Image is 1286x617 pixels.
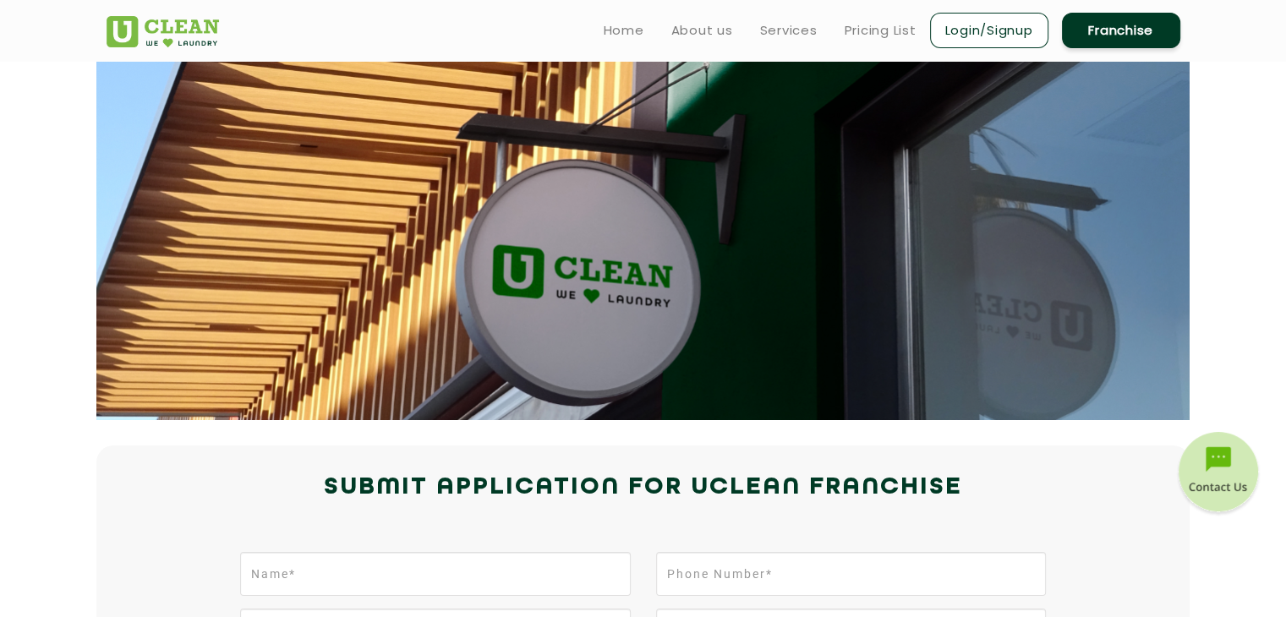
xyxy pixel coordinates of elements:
a: About us [671,20,733,41]
img: contact-btn [1176,432,1261,516]
a: Login/Signup [930,13,1048,48]
a: Home [604,20,644,41]
input: Name* [240,552,630,596]
a: Pricing List [845,20,917,41]
img: UClean Laundry and Dry Cleaning [107,16,219,47]
a: Franchise [1062,13,1180,48]
input: Phone Number* [656,552,1046,596]
a: Services [760,20,818,41]
h2: Submit Application for UCLEAN FRANCHISE [107,467,1180,508]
